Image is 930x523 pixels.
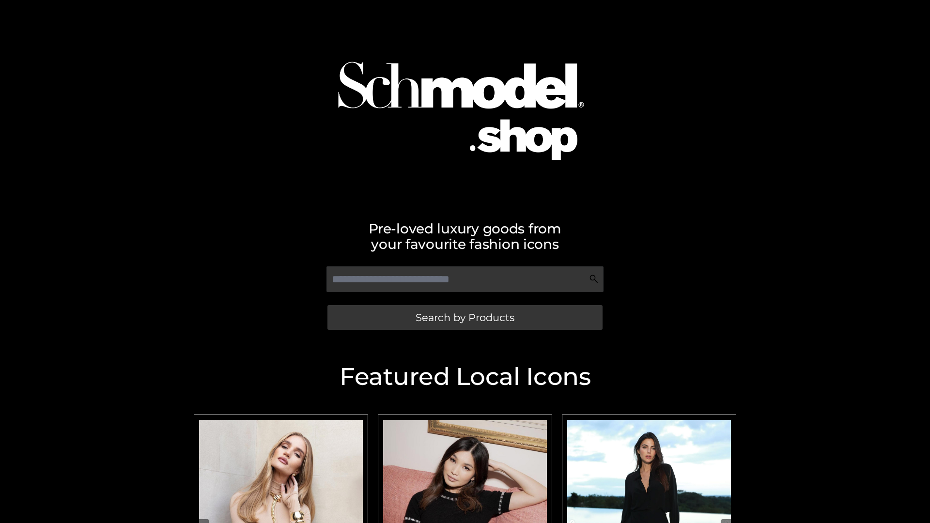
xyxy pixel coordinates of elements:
h2: Featured Local Icons​ [189,365,741,389]
h2: Pre-loved luxury goods from your favourite fashion icons [189,221,741,252]
span: Search by Products [416,312,514,323]
a: Search by Products [327,305,603,330]
img: Search Icon [589,274,599,284]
